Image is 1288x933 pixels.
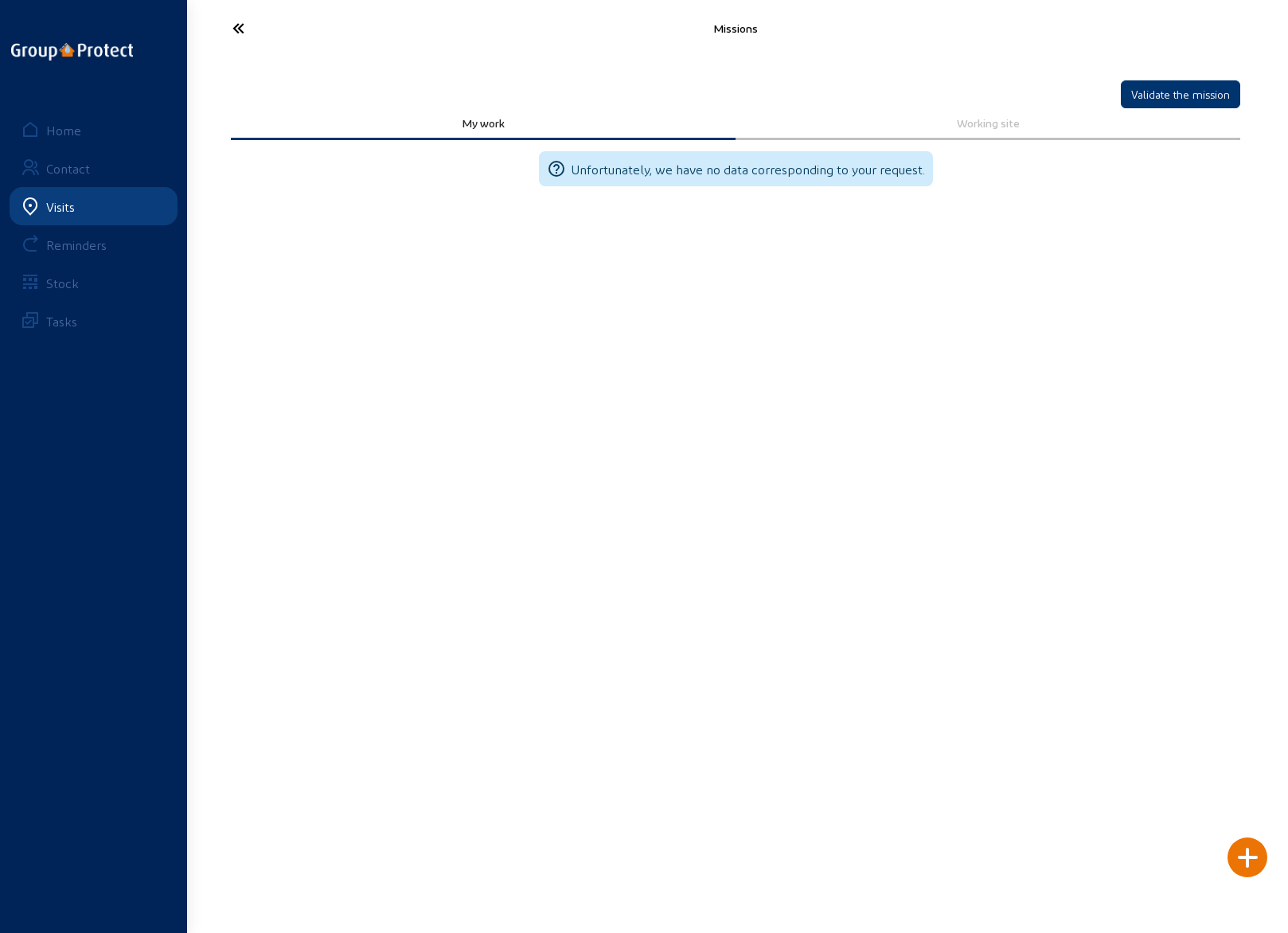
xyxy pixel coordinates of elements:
a: Home [10,111,178,149]
span: Unfortunately, we have no data corresponding to your request. [571,162,925,177]
img: logo-oneline.png [11,43,133,61]
div: Contact [46,161,90,176]
a: Tasks [10,302,178,340]
div: Missions [385,21,1086,35]
a: Reminders [10,225,178,264]
mat-icon: help_outline [547,159,566,178]
a: Stock [10,264,178,302]
div: Reminders [46,237,107,252]
div: Working site [747,116,1229,130]
a: Contact [10,149,178,187]
button: Validate the mission [1121,80,1240,108]
div: Tasks [46,314,77,329]
div: Stock [46,275,79,291]
div: Home [46,123,81,138]
div: My work [242,116,724,130]
a: Visits [10,187,178,225]
div: Visits [46,199,75,214]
